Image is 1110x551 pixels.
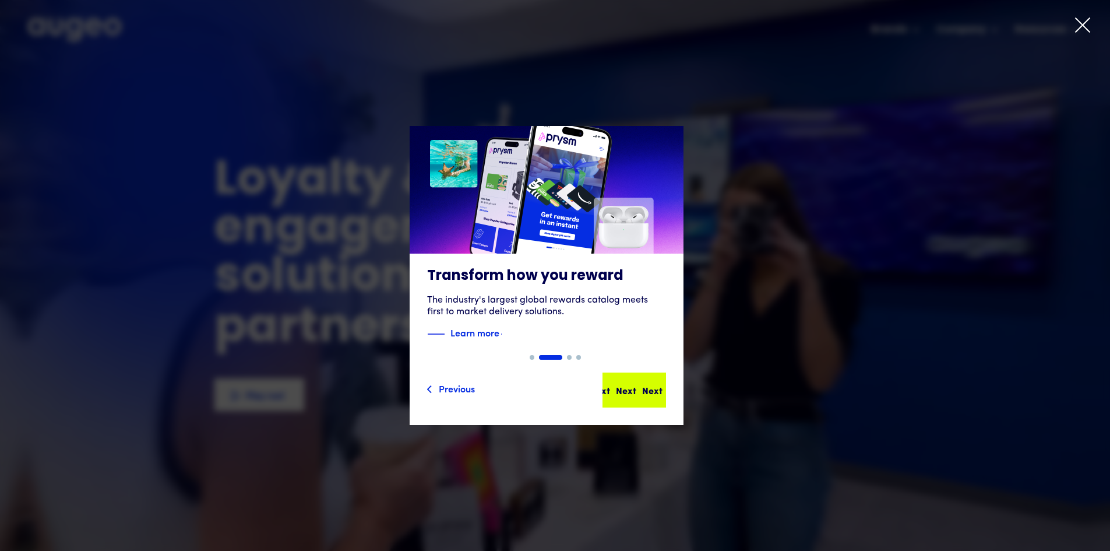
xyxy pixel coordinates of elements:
[427,294,666,318] div: The industry's largest global rewards catalog meets first to market delivery solutions.
[427,327,445,341] img: Blue decorative line
[530,355,534,360] div: Show slide 1 of 4
[616,383,636,397] div: Next
[576,355,581,360] div: Show slide 4 of 4
[410,126,683,355] a: Transform how you rewardThe industry's largest global rewards catalog meets first to market deliv...
[450,326,499,339] strong: Learn more
[567,355,572,360] div: Show slide 3 of 4
[602,373,666,408] a: NextNextNext
[439,381,475,395] div: Previous
[427,268,666,285] h3: Transform how you reward
[501,327,518,341] img: Blue text arrow
[642,383,663,397] div: Next
[539,355,562,360] div: Show slide 2 of 4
